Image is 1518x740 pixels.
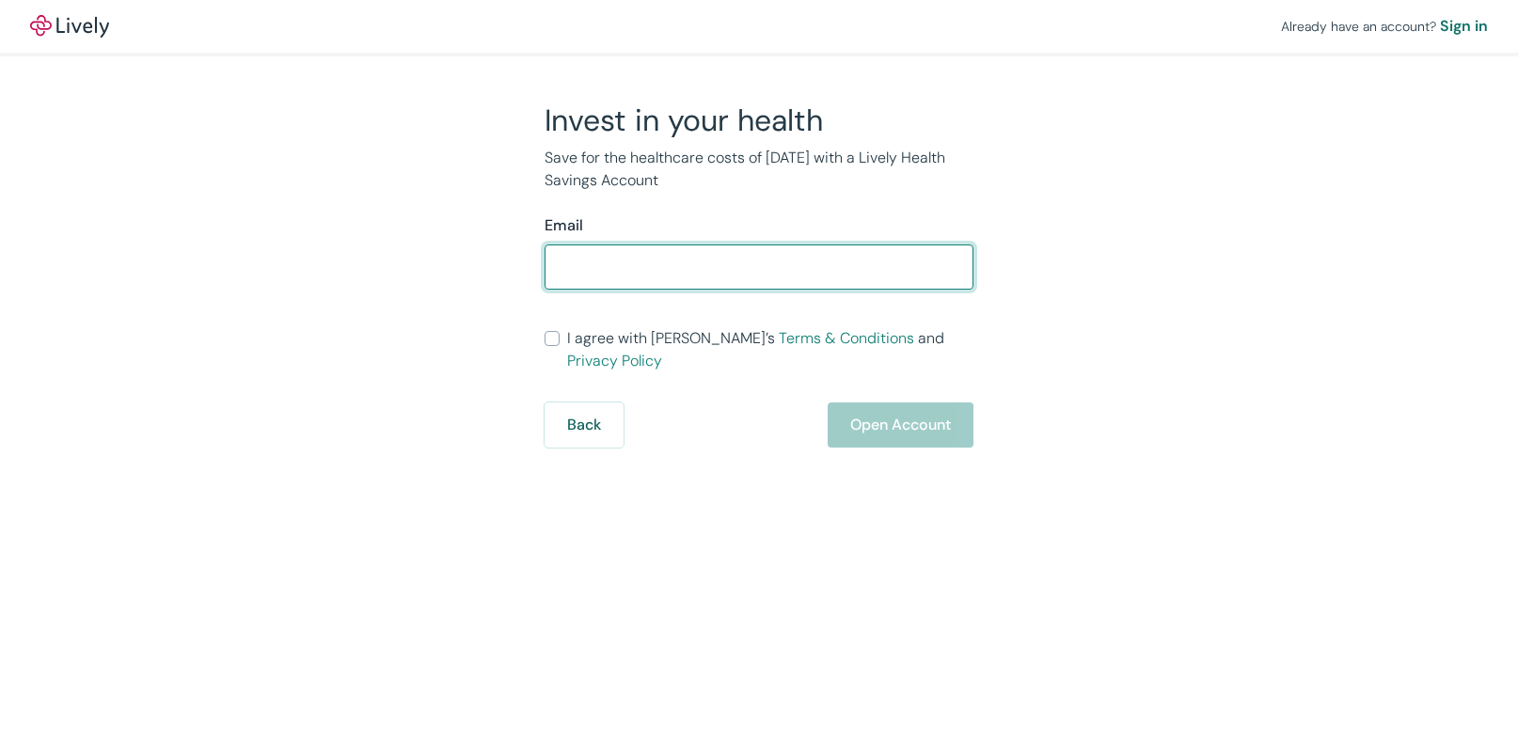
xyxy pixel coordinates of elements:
[779,328,914,348] a: Terms & Conditions
[545,214,583,237] label: Email
[30,15,109,38] a: LivelyLively
[545,102,973,139] h2: Invest in your health
[1440,15,1488,38] a: Sign in
[1281,15,1488,38] div: Already have an account?
[567,327,973,372] span: I agree with [PERSON_NAME]’s and
[30,15,109,38] img: Lively
[545,402,624,448] button: Back
[545,147,973,192] p: Save for the healthcare costs of [DATE] with a Lively Health Savings Account
[567,351,662,370] a: Privacy Policy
